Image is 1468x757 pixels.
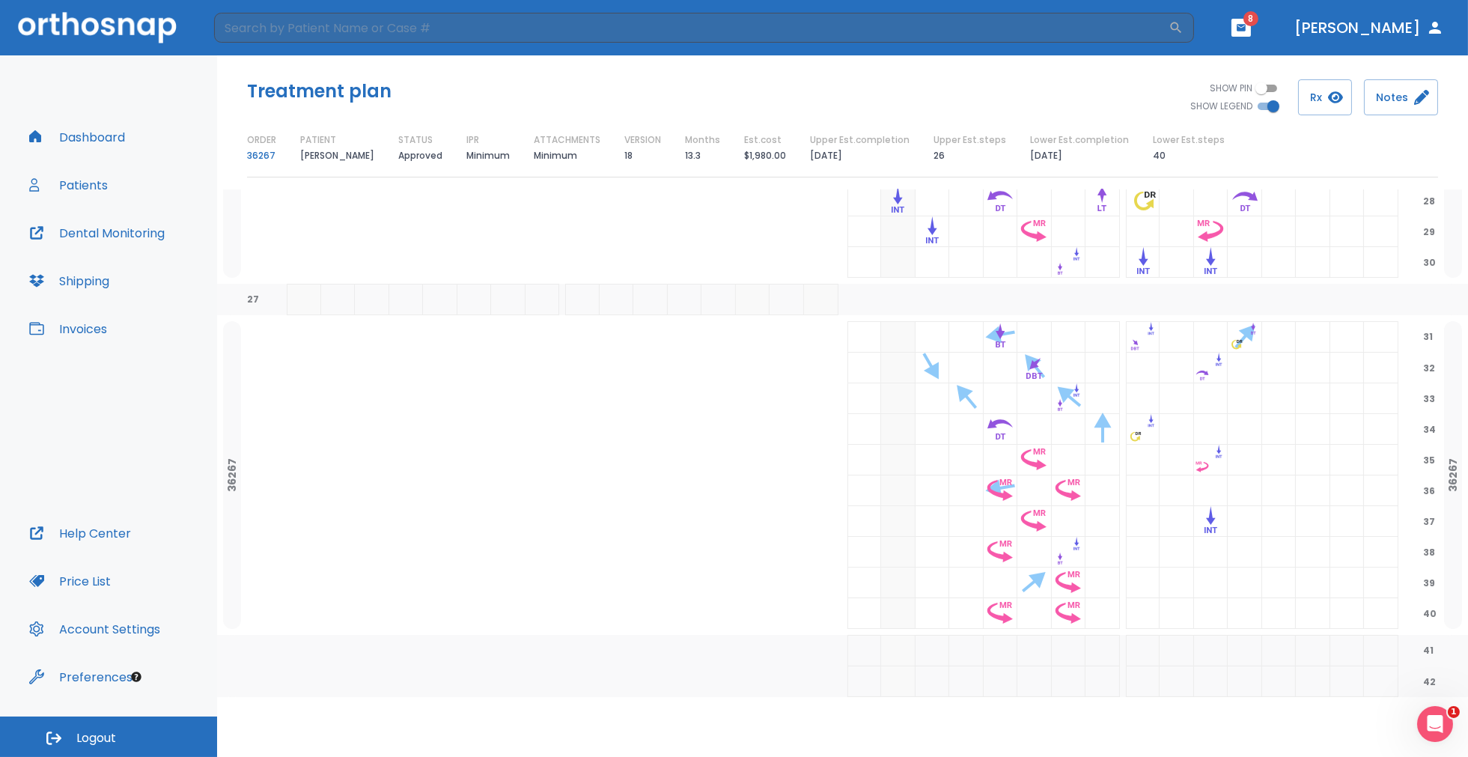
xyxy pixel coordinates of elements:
p: Lower Est.completion [1030,133,1129,147]
div: extracted [804,285,838,315]
span: 41 [1420,643,1437,657]
p: 40 [1153,147,1166,165]
p: STATUS [398,133,433,147]
div: extracted [881,247,916,278]
img: Orthosnap [18,12,177,43]
div: Tooltip anchor [130,670,143,684]
button: Rx [1298,79,1352,115]
button: Notes [1364,79,1438,115]
span: 42 [1420,675,1439,688]
div: extracted [287,285,321,315]
div: extracted [881,475,916,506]
p: Upper Est.completion [810,133,910,147]
div: extracted [881,445,916,475]
div: extracted [736,285,770,315]
a: 36267 [247,147,275,165]
p: 18 [624,147,633,165]
div: extracted [881,598,916,629]
button: Dental Monitoring [20,215,174,251]
p: 26 [934,147,945,165]
iframe: Intercom live chat [1417,706,1453,742]
p: Lower Est.steps [1153,133,1225,147]
span: 1 [1448,706,1460,718]
button: Invoices [20,311,116,347]
button: [PERSON_NAME] [1288,14,1450,41]
button: Preferences [20,659,141,695]
span: 28 [1420,194,1438,207]
p: Upper Est.steps [934,133,1006,147]
button: Help Center [20,515,140,551]
span: SHOW LEGEND [1190,100,1252,113]
span: 37 [1420,514,1438,528]
div: extracted [881,636,916,666]
button: Patients [20,167,117,203]
span: 33 [1420,392,1438,405]
p: [PERSON_NAME] [300,147,374,165]
div: extracted [881,666,916,697]
button: Dashboard [20,119,134,155]
div: extracted [881,216,916,247]
span: SHOW PIN [1210,82,1252,95]
div: extracted [881,322,916,353]
div: extracted [881,537,916,568]
p: ORDER [247,133,276,147]
div: extracted [881,568,916,598]
div: extracted [881,506,916,537]
div: extracted [881,414,916,445]
p: Approved [398,147,442,165]
p: Est.cost [744,133,782,147]
p: 36267 [226,458,238,492]
span: 35 [1420,453,1438,466]
h5: Treatment plan [247,79,392,103]
span: 40 [1420,606,1440,620]
span: 31 [1420,329,1436,343]
button: Price List [20,563,120,599]
span: 29 [1420,225,1438,238]
p: 13.3 [685,147,701,165]
span: 32 [1420,361,1438,374]
span: 36 [1420,484,1438,497]
p: 36267 [1447,458,1459,492]
div: extracted [881,383,916,414]
p: IPR [466,133,479,147]
p: Minimum [534,147,577,165]
p: [DATE] [1030,147,1062,165]
p: [DATE] [810,147,842,165]
div: extracted [881,353,916,383]
p: PATIENT [300,133,336,147]
span: 38 [1420,545,1438,559]
span: 27 [244,292,262,305]
span: 8 [1243,11,1258,26]
span: 30 [1420,255,1439,269]
span: 39 [1420,576,1438,589]
button: Account Settings [20,611,169,647]
p: VERSION [624,133,661,147]
p: Minimum [466,147,510,165]
span: 34 [1420,422,1439,436]
p: Months [685,133,720,147]
div: extracted [881,186,916,216]
p: $1,980.00 [744,147,786,165]
button: Shipping [20,263,118,299]
input: Search by Patient Name or Case # [214,13,1169,43]
span: Logout [76,730,116,747]
p: ATTACHMENTS [534,133,600,147]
